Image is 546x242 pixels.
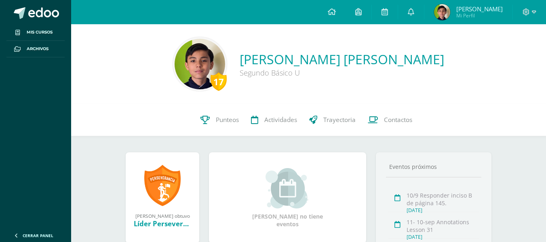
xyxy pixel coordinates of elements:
[6,41,65,57] a: Archivos
[362,104,418,136] a: Contactos
[456,12,503,19] span: Mi Perfil
[134,213,191,219] div: [PERSON_NAME] obtuvo
[303,104,362,136] a: Trayectoria
[245,104,303,136] a: Actividades
[23,233,53,238] span: Cerrar panel
[194,104,245,136] a: Punteos
[27,46,48,52] span: Archivos
[6,24,65,41] a: Mis cursos
[216,116,239,124] span: Punteos
[240,68,444,78] div: Segundo Básico U
[240,51,444,68] a: [PERSON_NAME] [PERSON_NAME]
[386,163,481,170] div: Eventos próximos
[211,72,227,91] div: 17
[407,234,479,240] div: [DATE]
[456,5,503,13] span: [PERSON_NAME]
[266,168,310,208] img: event_small.png
[384,116,412,124] span: Contactos
[175,39,225,89] img: 728b1bfcfb1cc736e760a6ef6d0e08d5.png
[27,29,53,36] span: Mis cursos
[264,116,297,124] span: Actividades
[407,218,479,234] div: 11- 10-sep Annotations Lesson 31
[407,191,479,207] div: 10/9 Responder inciso B de página 145.
[407,207,479,214] div: [DATE]
[247,168,328,228] div: [PERSON_NAME] no tiene eventos
[434,4,450,20] img: 0a54c271053640bc7d5583f8cc83ce1f.png
[134,219,191,228] div: Líder Perseverante
[323,116,356,124] span: Trayectoria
